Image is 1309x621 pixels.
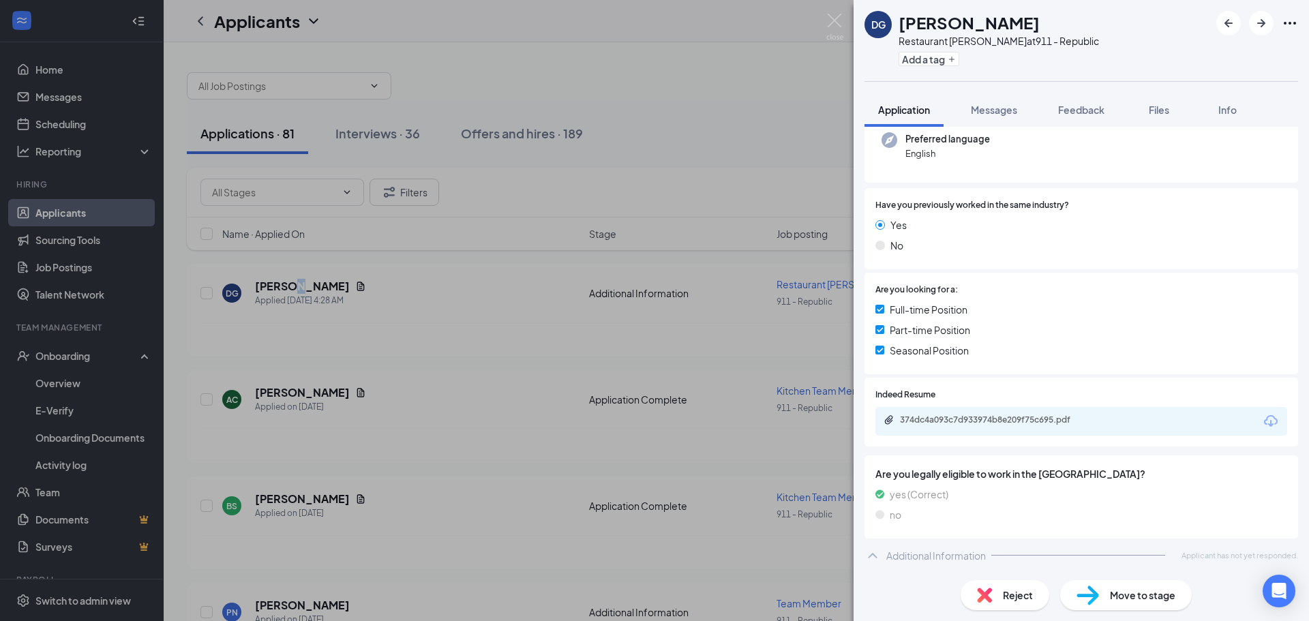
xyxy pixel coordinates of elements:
span: Application [878,104,930,116]
svg: ChevronUp [864,547,881,564]
div: DG [871,18,886,31]
span: Messages [971,104,1017,116]
span: Part-time Position [890,322,970,337]
button: ArrowRight [1249,11,1274,35]
span: Applicant has not yet responded. [1182,549,1298,561]
svg: Plus [948,55,956,63]
span: Indeed Resume [875,389,935,402]
div: 374dc4a093c7d933974b8e209f75c695.pdf [900,414,1091,425]
span: yes (Correct) [890,487,948,502]
svg: Paperclip [884,414,894,425]
svg: ArrowLeftNew [1220,15,1237,31]
button: ArrowLeftNew [1216,11,1241,35]
span: Feedback [1058,104,1104,116]
span: Full-time Position [890,302,967,317]
span: Yes [890,217,907,232]
span: Are you looking for a: [875,284,958,297]
span: no [890,507,901,522]
a: Paperclip374dc4a093c7d933974b8e209f75c695.pdf [884,414,1104,427]
span: Seasonal Position [890,343,969,358]
svg: Ellipses [1282,15,1298,31]
span: Are you legally eligible to work in the [GEOGRAPHIC_DATA]? [875,466,1287,481]
span: Have you previously worked in the same industry? [875,199,1069,212]
span: Reject [1003,588,1033,603]
div: Additional Information [886,549,986,562]
button: PlusAdd a tag [899,52,959,66]
span: Preferred language [905,132,990,146]
span: No [890,238,903,253]
span: Move to stage [1110,588,1175,603]
span: English [905,147,990,160]
div: Open Intercom Messenger [1263,575,1295,607]
h1: [PERSON_NAME] [899,11,1040,34]
span: Info [1218,104,1237,116]
svg: ArrowRight [1253,15,1269,31]
div: Restaurant [PERSON_NAME] at 911 - Republic [899,34,1099,48]
span: Files [1149,104,1169,116]
svg: Download [1263,413,1279,429]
